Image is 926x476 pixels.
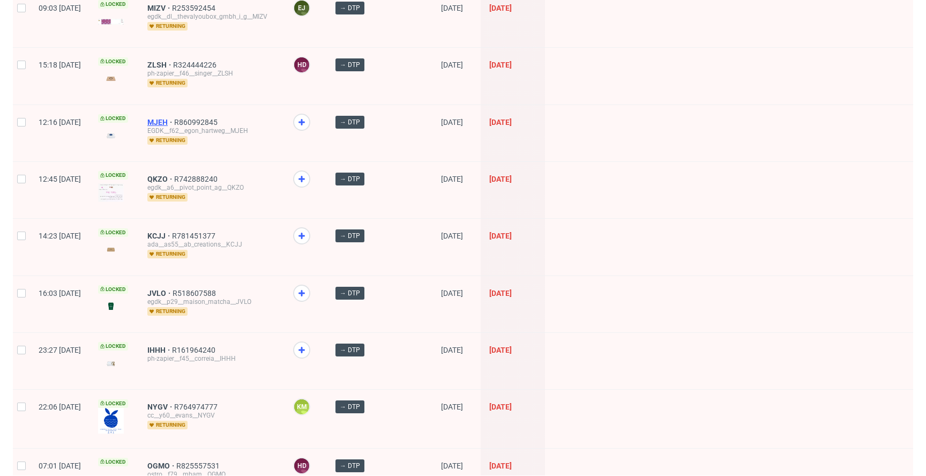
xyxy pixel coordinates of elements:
[39,346,81,354] span: 23:27 [DATE]
[489,4,512,12] span: [DATE]
[441,346,463,354] span: [DATE]
[147,307,188,316] span: returning
[98,114,128,123] span: Locked
[147,354,276,363] div: ph-zapier__f45__correia__IHHH
[340,345,360,355] span: → DTP
[172,346,218,354] span: R161964240
[489,175,512,183] span: [DATE]
[147,297,276,306] div: egdk__p29__maison_matcha__JVLO
[147,232,172,240] a: KCJJ
[98,19,124,24] img: version_two_editor_design.png
[39,4,81,12] span: 09:03 [DATE]
[98,71,124,86] img: version_two_editor_design
[39,232,81,240] span: 14:23 [DATE]
[147,12,276,21] div: egdk__dl__thevalyoubox_gmbh_i_g__MIZV
[39,118,81,127] span: 12:16 [DATE]
[489,462,512,470] span: [DATE]
[489,61,512,69] span: [DATE]
[172,232,218,240] a: R781451377
[441,175,463,183] span: [DATE]
[147,118,174,127] a: MJEH
[489,346,512,354] span: [DATE]
[294,1,309,16] figcaption: EJ
[98,242,124,257] img: version_two_editor_design
[441,289,463,297] span: [DATE]
[340,402,360,412] span: → DTP
[441,4,463,12] span: [DATE]
[98,408,124,434] img: version_two_editor_data
[340,117,360,127] span: → DTP
[340,461,360,471] span: → DTP
[98,285,128,294] span: Locked
[147,462,176,470] a: OGMO
[489,118,512,127] span: [DATE]
[340,288,360,298] span: → DTP
[147,289,173,297] a: JVLO
[294,57,309,72] figcaption: HD
[174,175,220,183] a: R742888240
[176,462,222,470] a: R825557531
[147,136,188,145] span: returning
[172,4,218,12] a: R253592454
[174,118,220,127] a: R860992845
[98,183,124,202] img: version_two_editor_design
[147,240,276,249] div: ada__as55__ab_creations__KCJJ
[147,127,276,135] div: EGDK__f62__egon_hartweg__MJEH
[489,403,512,411] span: [DATE]
[147,61,173,69] a: ZLSH
[147,421,188,429] span: returning
[489,289,512,297] span: [DATE]
[441,61,463,69] span: [DATE]
[489,232,512,240] span: [DATE]
[441,462,463,470] span: [DATE]
[340,231,360,241] span: → DTP
[98,458,128,466] span: Locked
[173,289,218,297] a: R518607588
[174,403,220,411] a: R764974777
[147,411,276,420] div: cc__y60__evans__NYGV
[147,250,188,258] span: returning
[98,356,124,371] img: version_two_editor_design
[98,171,128,180] span: Locked
[98,342,128,351] span: Locked
[147,346,172,354] a: IHHH
[147,79,188,87] span: returning
[147,4,172,12] a: MIZV
[147,183,276,192] div: egdk__a6__pivot_point_ag__QKZO
[294,458,309,473] figcaption: HD
[39,61,81,69] span: 15:18 [DATE]
[98,228,128,237] span: Locked
[39,403,81,411] span: 22:06 [DATE]
[39,289,81,297] span: 16:03 [DATE]
[39,175,81,183] span: 12:45 [DATE]
[98,129,124,143] img: version_two_editor_design
[294,399,309,414] figcaption: KM
[441,118,463,127] span: [DATE]
[147,22,188,31] span: returning
[340,174,360,184] span: → DTP
[173,61,219,69] a: R324444226
[39,462,81,470] span: 07:01 [DATE]
[340,60,360,70] span: → DTP
[98,299,124,314] img: version_two_editor_design
[98,57,128,66] span: Locked
[147,193,188,202] span: returning
[147,403,174,411] a: NYGV
[147,175,174,183] a: QKZO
